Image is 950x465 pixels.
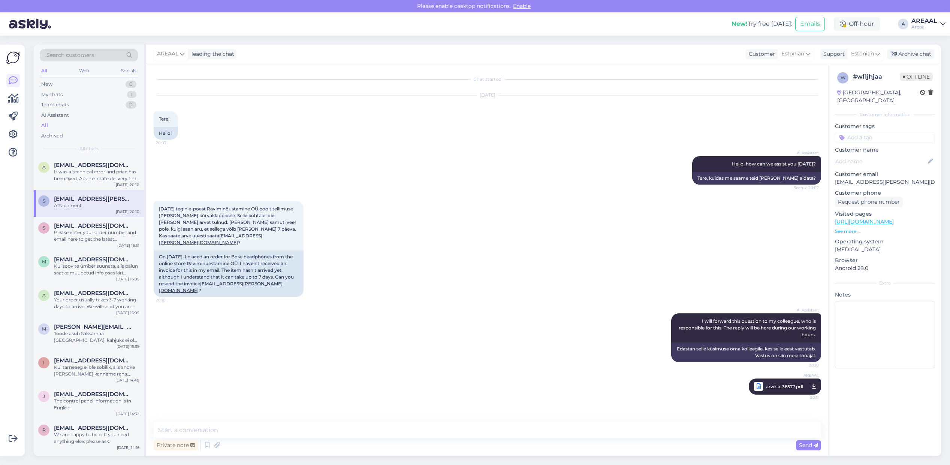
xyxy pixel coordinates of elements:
[41,132,63,140] div: Archived
[671,343,821,362] div: Edastan selle küsimuse oma kolleegile, kes selle eest vastutab. Vastus on siin meie tööajal.
[42,164,46,170] span: a
[54,222,132,229] span: Sergei1045@mail.ru
[116,310,139,316] div: [DATE] 16:05
[834,17,880,31] div: Off-hour
[42,259,46,264] span: M
[791,373,819,378] span: AREAAL
[116,209,139,215] div: [DATE] 20:10
[54,364,139,377] div: Kui tarneaeg ei ole sobilik, siis andke [PERSON_NAME] kanname raha tagasi
[43,360,45,365] span: I
[156,297,184,303] span: 20:10
[766,382,803,391] span: arve-a-36577.pdf
[791,393,819,402] span: 20:11
[46,51,94,59] span: Search customers
[43,198,45,204] span: s
[835,111,935,118] div: Customer information
[54,297,139,310] div: Your order usually takes 3-7 working days to arrive. We will send you an email with the exact del...
[835,291,935,299] p: Notes
[78,66,91,76] div: Web
[54,162,132,168] span: alanklaus2007@gmail.com
[159,281,283,293] a: [EMAIL_ADDRESS][PERSON_NAME][DOMAIN_NAME]
[795,17,825,31] button: Emails
[154,440,198,450] div: Private note
[127,91,136,98] div: 1
[732,161,816,167] span: Hello, how can we assist you [DATE]?
[41,101,69,109] div: Team chats
[41,80,52,88] div: New
[116,182,139,188] div: [DATE] 20:10
[54,229,139,243] div: Please enter your order number and email here to get the latest information on your order deliver...
[156,140,184,146] span: 20:07
[835,256,935,264] p: Browser
[835,170,935,178] p: Customer email
[117,243,139,248] div: [DATE] 16:31
[749,379,821,395] a: AREAALarve-a-36577.pdf20:11
[54,202,139,209] div: Attachment
[54,290,132,297] span: aleksejdegtjarjov@gmail.com
[835,264,935,272] p: Android 28.0
[43,225,45,231] span: S
[159,206,297,245] span: [DATE] tegin e-poest Raviminõustamine OÜ poolt tellimuse [PERSON_NAME] kõrvaklappidele. Selle koh...
[43,393,45,399] span: j
[851,50,874,58] span: Estonian
[40,66,48,76] div: All
[154,127,178,140] div: Hello!
[41,112,69,119] div: AI Assistant
[692,172,821,185] div: Tere, kuidas me saame teid [PERSON_NAME] aidata?
[54,431,139,445] div: We are happy to help. If you need anything else, please ask.
[159,116,169,122] span: Tere!
[732,20,748,27] b: New!
[835,246,935,253] p: [MEDICAL_DATA]
[54,263,139,276] div: Kui soovite ümber suunata, siis palun saatke muudetud info osas kiri [EMAIL_ADDRESS][DOMAIN_NAME]...
[791,362,819,368] span: 20:10
[117,445,139,450] div: [DATE] 14:16
[42,427,46,433] span: r
[126,101,136,109] div: 0
[54,256,132,263] span: Maris.sillaste@gmail.com
[54,323,132,330] span: Marilin.laud@gmail.com
[835,197,903,207] div: Request phone number
[835,280,935,286] div: Extra
[791,185,819,191] span: Seen ✓ 20:07
[853,72,900,81] div: # wl1jhjaa
[54,357,132,364] span: Iris.juhani@gmail.com
[799,442,818,449] span: Send
[835,218,894,225] a: [URL][DOMAIN_NAME]
[154,92,821,98] div: [DATE]
[791,150,819,156] span: AI Assistant
[42,326,46,332] span: M
[54,330,139,344] div: Toode asub Saksamaa [GEOGRAPHIC_DATA], kahjuks ei ole võimalik. Vabandame
[41,91,63,98] div: My chats
[54,391,132,398] span: jelena.fironova@gmail.com
[115,377,139,383] div: [DATE] 14:40
[54,398,139,411] div: The control panel information is in English.
[781,50,804,58] span: Estonian
[820,50,845,58] div: Support
[898,19,908,29] div: A
[911,18,937,24] div: AREAAL
[791,307,819,313] span: AI Assistant
[732,19,792,28] div: Try free [DATE]:
[835,132,935,143] input: Add a tag
[835,178,935,186] p: [EMAIL_ADDRESS][PERSON_NAME][DOMAIN_NAME]
[154,76,821,83] div: Chat started
[679,318,817,337] span: I will forward this question to my colleague, who is responsible for this. The reply will be here...
[746,50,775,58] div: Customer
[79,145,99,152] span: All chats
[835,238,935,246] p: Operating system
[54,425,132,431] span: ristofuchs@gmail.com
[117,344,139,349] div: [DATE] 15:39
[41,122,48,129] div: All
[511,3,533,9] span: Enable
[837,89,920,104] div: [GEOGRAPHIC_DATA], [GEOGRAPHIC_DATA]
[54,168,139,182] div: It was a technical error and price has been fixed. Approximate delivery time 2 weeks.
[126,80,136,88] div: 0
[835,146,935,154] p: Customer name
[835,210,935,218] p: Visited pages
[42,292,46,298] span: a
[6,51,20,65] img: Askly Logo
[835,189,935,197] p: Customer phone
[116,411,139,417] div: [DATE] 14:32
[835,228,935,235] p: See more ...
[887,49,934,59] div: Archive chat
